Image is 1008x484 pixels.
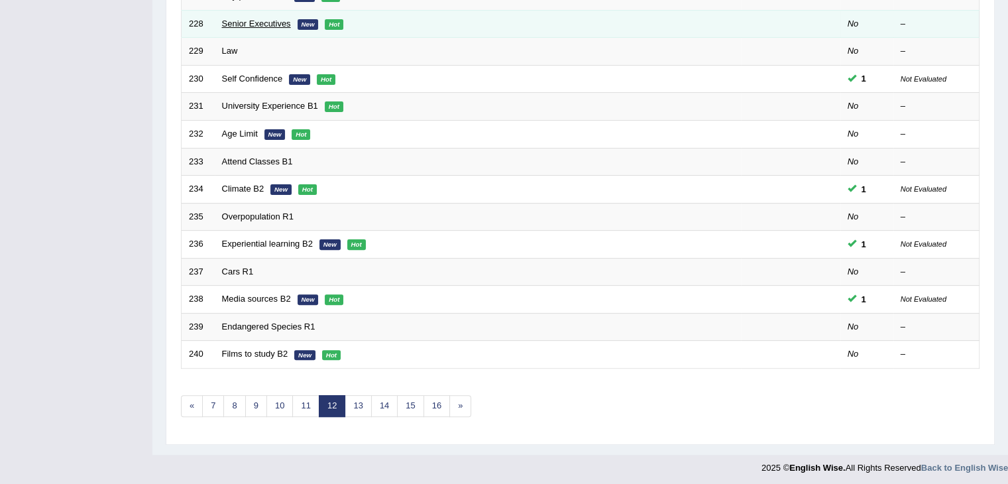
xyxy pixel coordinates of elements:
[856,292,871,306] span: You cannot take this question anymore
[848,322,859,332] em: No
[298,294,319,305] em: New
[347,239,366,250] em: Hot
[848,267,859,276] em: No
[264,129,286,140] em: New
[222,267,254,276] a: Cars R1
[182,93,215,121] td: 231
[181,395,203,417] a: «
[848,19,859,29] em: No
[325,294,343,305] em: Hot
[848,156,859,166] em: No
[325,101,343,112] em: Hot
[222,212,294,221] a: Overpopulation R1
[848,46,859,56] em: No
[182,231,215,259] td: 236
[901,266,972,278] div: –
[182,65,215,93] td: 230
[325,19,343,30] em: Hot
[222,101,318,111] a: University Experience B1
[848,129,859,139] em: No
[222,294,291,304] a: Media sources B2
[317,74,335,85] em: Hot
[294,350,315,361] em: New
[222,156,293,166] a: Attend Classes B1
[222,239,313,249] a: Experiential learning B2
[182,148,215,176] td: 233
[266,395,293,417] a: 10
[289,74,310,85] em: New
[298,184,317,195] em: Hot
[222,46,238,56] a: Law
[901,156,972,168] div: –
[901,100,972,113] div: –
[182,38,215,66] td: 229
[449,395,471,417] a: »
[901,211,972,223] div: –
[223,395,245,417] a: 8
[901,75,946,83] small: Not Evaluated
[901,240,946,248] small: Not Evaluated
[222,74,283,84] a: Self Confidence
[292,395,319,417] a: 11
[901,321,972,333] div: –
[182,341,215,369] td: 240
[182,203,215,231] td: 235
[222,129,258,139] a: Age Limit
[182,176,215,204] td: 234
[789,463,845,473] strong: English Wise.
[222,19,291,29] a: Senior Executives
[848,349,859,359] em: No
[345,395,371,417] a: 13
[371,395,398,417] a: 14
[222,184,264,194] a: Climate B2
[182,10,215,38] td: 228
[901,45,972,58] div: –
[856,72,871,86] span: You cannot take this question anymore
[270,184,292,195] em: New
[182,286,215,314] td: 238
[292,129,310,140] em: Hot
[202,395,224,417] a: 7
[921,463,1008,473] a: Back to English Wise
[298,19,319,30] em: New
[856,237,871,251] span: You cannot take this question anymore
[901,128,972,141] div: –
[856,182,871,196] span: You cannot take this question anymore
[222,322,315,332] a: Endangered Species R1
[901,295,946,303] small: Not Evaluated
[322,350,341,361] em: Hot
[319,395,345,417] a: 12
[848,212,859,221] em: No
[423,395,450,417] a: 16
[222,349,288,359] a: Films to study B2
[901,348,972,361] div: –
[761,455,1008,474] div: 2025 © All Rights Reserved
[397,395,423,417] a: 15
[245,395,267,417] a: 9
[848,101,859,111] em: No
[319,239,341,250] em: New
[901,185,946,193] small: Not Evaluated
[182,313,215,341] td: 239
[182,120,215,148] td: 232
[901,18,972,30] div: –
[182,258,215,286] td: 237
